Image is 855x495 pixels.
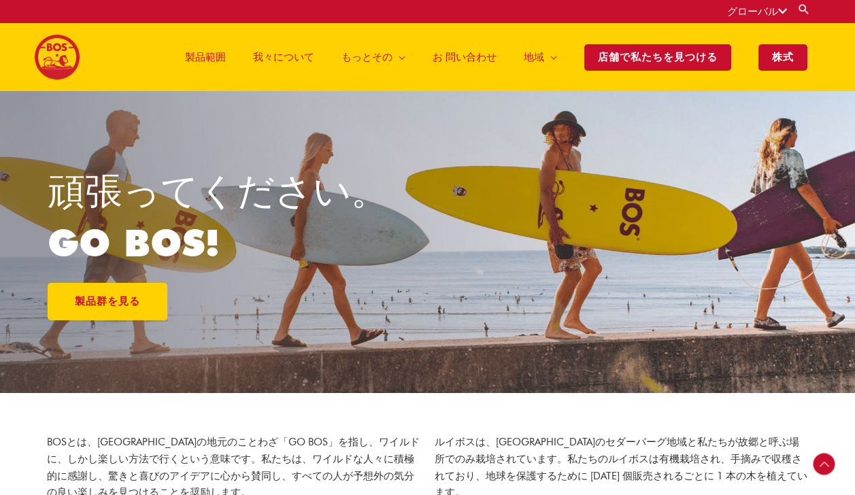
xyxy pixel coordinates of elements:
[758,44,807,71] span: 株式
[341,37,392,78] span: もっとその
[34,34,80,80] img: BOSロゴファイナル-200px
[253,37,314,78] span: 我々について
[727,5,778,18] font: グローバル
[48,283,167,320] a: 製品群を見る
[239,23,328,91] a: 我々について
[727,5,787,18] a: グローバル
[328,23,419,91] a: もっとその
[571,23,745,91] a: 店舗で私たちを見つける
[48,165,428,269] h1: 頑張ってください。 GO BOS!
[433,37,497,78] span: お 問い合わせ
[745,23,821,91] a: 株式
[161,23,821,91] nav: サイトナビゲーション
[419,23,510,91] a: お 問い合わせ
[75,296,140,307] span: 製品群を見る
[797,3,811,16] a: 検索ボタン
[524,37,544,78] span: 地域
[584,44,731,71] span: 店舗で私たちを見つける
[171,23,239,91] a: 製品範囲
[185,37,226,78] span: 製品範囲
[510,23,571,91] a: 地域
